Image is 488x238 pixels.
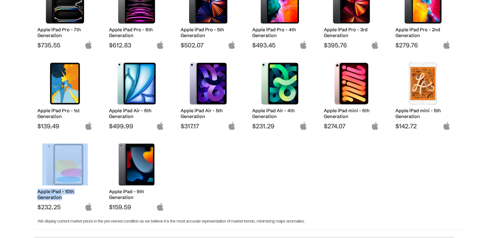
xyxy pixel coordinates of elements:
h2: Apple iPad Air - 4th Generation [252,108,307,119]
img: apple-logo [228,122,236,130]
a: Apple iPad Air 4th Generation Apple iPad Air - 4th Generation $231.29 apple-logo [249,59,311,130]
a: Apple iPad (9th Generation) Apple iPad - 9th Generation $159.59 apple-logo [106,140,167,211]
h2: Apple iPad mini - 6th Generation [324,108,379,119]
h2: Apple iPad mini - 5th Generation [395,108,451,119]
a: Apple iPad (10th Generation) Apple iPad - 10th Generation $232.25 apple-logo [35,140,96,211]
h2: Apple iPad Pro - 2nd Generation [395,27,451,38]
h2: Apple iPad Pro - 1st Generation [37,108,93,119]
h2: Apple iPad Air - 6th Generation [109,108,164,119]
h2: Apple iPad Pro - 5th Generation [181,27,236,38]
a: Apple iPad mini 6th Generation Apple iPad mini - 6th Generation $274.07 apple-logo [321,59,382,130]
h2: Apple iPad - 10th Generation [37,189,93,200]
span: $493.45 [252,41,307,49]
h2: Apple iPad Pro - 7th Generation [37,27,93,38]
img: apple-logo [228,41,236,49]
img: apple-logo [85,41,93,49]
span: $232.25 [37,203,93,211]
span: $317.17 [181,122,236,130]
span: $499.99 [109,122,164,130]
a: Apple iPad Air 5th Generation Apple iPad Air - 5th Generation $317.17 apple-logo [178,59,239,130]
img: Apple iPad Pro 1st Generation [42,63,88,104]
a: Apple iPad Air 6th Generation Apple iPad Air - 6th Generation $499.99 apple-logo [106,59,167,130]
img: apple-logo [85,203,93,211]
a: Apple iPad Pro 1st Generation Apple iPad Pro - 1st Generation $139.49 apple-logo [35,59,96,130]
span: $159.59 [109,203,164,211]
h2: Apple iPad Pro - 3rd Generation [324,27,379,38]
span: $612.83 [109,41,164,49]
span: $139.49 [37,122,93,130]
img: apple-logo [85,122,93,130]
img: Apple iPad mini 5th Generation [400,63,446,104]
span: $735.55 [37,41,93,49]
span: $502.07 [181,41,236,49]
img: Apple iPad (9th Generation) [114,144,159,185]
img: apple-logo [443,41,451,49]
img: Apple iPad Air 4th Generation [257,63,303,104]
span: $274.07 [324,122,379,130]
img: apple-logo [156,41,164,49]
img: apple-logo [299,122,307,130]
img: apple-logo [371,122,379,130]
a: Apple iPad mini 5th Generation Apple iPad mini - 5th Generation $142.72 apple-logo [393,59,454,130]
img: apple-logo [299,41,307,49]
img: apple-logo [371,41,379,49]
span: $231.29 [252,122,307,130]
img: Apple iPad Air 5th Generation [185,63,231,104]
h2: Apple iPad Pro - 6th Generation [109,27,164,38]
span: $142.72 [395,122,451,130]
img: Apple iPad Air 6th Generation [114,63,159,104]
img: apple-logo [156,122,164,130]
span: $395.76 [324,41,379,49]
span: $279.76 [395,41,451,49]
img: Apple iPad (10th Generation) [42,144,88,185]
h2: Apple iPad Pro - 4th Generation [252,27,307,38]
img: Apple iPad mini 6th Generation [329,63,374,104]
p: We display current market prices in the pre-owned condition as we believe it is the most accurate... [38,217,440,225]
h2: Apple iPad - 9th Generation [109,189,164,200]
img: apple-logo [443,122,451,130]
h2: Apple iPad Air - 5th Generation [181,108,236,119]
img: apple-logo [156,203,164,211]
